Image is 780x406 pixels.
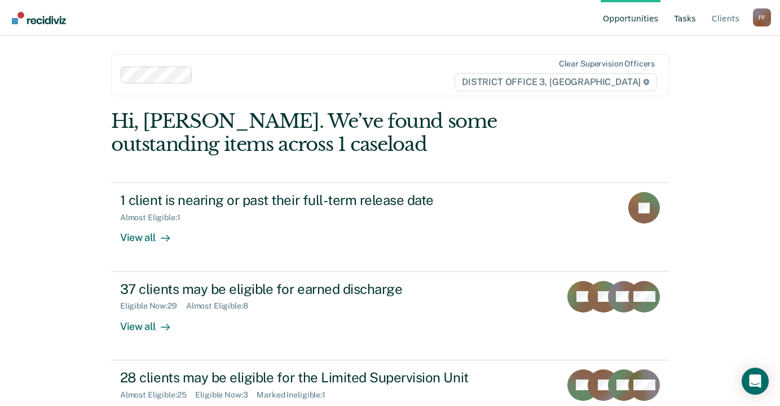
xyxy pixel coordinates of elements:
[742,368,769,395] div: Open Intercom Messenger
[257,390,334,400] div: Marked Ineligible : 1
[120,369,516,386] div: 28 clients may be eligible for the Limited Supervision Unit
[120,390,196,400] div: Almost Eligible : 25
[120,311,183,333] div: View all
[111,182,669,271] a: 1 client is nearing or past their full-term release dateAlmost Eligible:1View all
[753,8,771,26] button: Profile dropdown button
[120,281,516,297] div: 37 clients may be eligible for earned discharge
[559,59,655,69] div: Clear supervision officers
[195,390,257,400] div: Eligible Now : 3
[120,222,183,244] div: View all
[120,213,190,222] div: Almost Eligible : 1
[455,73,657,91] span: DISTRICT OFFICE 3, [GEOGRAPHIC_DATA]
[12,12,66,24] img: Recidiviz
[111,110,557,156] div: Hi, [PERSON_NAME]. We’ve found some outstanding items across 1 caseload
[186,301,257,311] div: Almost Eligible : 8
[120,301,186,311] div: Eligible Now : 29
[753,8,771,26] div: F F
[111,272,669,360] a: 37 clients may be eligible for earned dischargeEligible Now:29Almost Eligible:8View all
[120,192,516,208] div: 1 client is nearing or past their full-term release date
